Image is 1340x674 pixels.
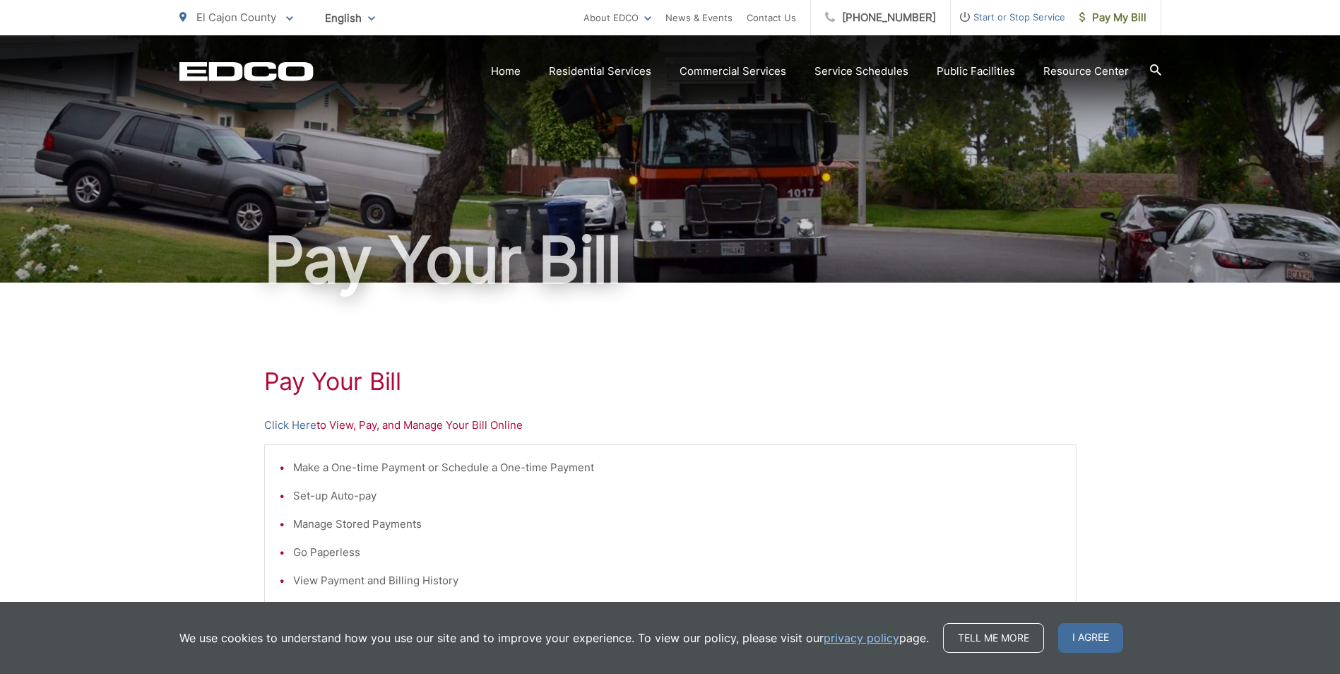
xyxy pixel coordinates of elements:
[264,367,1077,396] h1: Pay Your Bill
[179,225,1161,295] h1: Pay Your Bill
[293,516,1062,533] li: Manage Stored Payments
[196,11,276,24] span: El Cajon County
[293,459,1062,476] li: Make a One-time Payment or Schedule a One-time Payment
[293,544,1062,561] li: Go Paperless
[314,6,386,30] span: English
[824,629,899,646] a: privacy policy
[179,629,929,646] p: We use cookies to understand how you use our site and to improve your experience. To view our pol...
[665,9,733,26] a: News & Events
[943,623,1044,653] a: Tell me more
[747,9,796,26] a: Contact Us
[1079,9,1146,26] span: Pay My Bill
[1043,63,1129,80] a: Resource Center
[491,63,521,80] a: Home
[1058,623,1123,653] span: I agree
[179,61,314,81] a: EDCD logo. Return to the homepage.
[937,63,1015,80] a: Public Facilities
[293,572,1062,589] li: View Payment and Billing History
[814,63,908,80] a: Service Schedules
[264,417,1077,434] p: to View, Pay, and Manage Your Bill Online
[264,417,316,434] a: Click Here
[549,63,651,80] a: Residential Services
[680,63,786,80] a: Commercial Services
[293,487,1062,504] li: Set-up Auto-pay
[583,9,651,26] a: About EDCO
